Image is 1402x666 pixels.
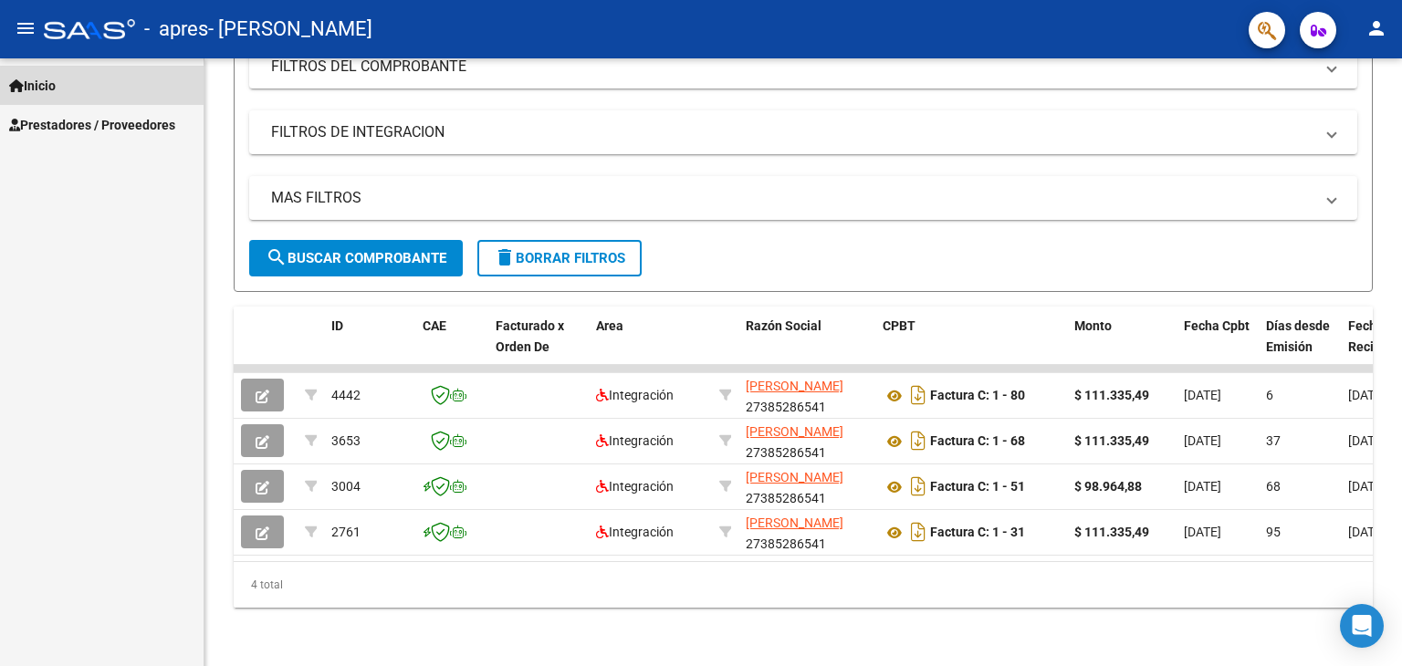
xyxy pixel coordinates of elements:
[738,307,875,387] datatable-header-cell: Razón Social
[746,421,868,460] div: 27385286541
[746,515,843,530] span: [PERSON_NAME]
[1340,604,1384,648] div: Open Intercom Messenger
[271,122,1313,142] mat-panel-title: FILTROS DE INTEGRACION
[596,525,674,539] span: Integración
[249,110,1357,154] mat-expansion-panel-header: FILTROS DE INTEGRACION
[249,240,463,276] button: Buscar Comprobante
[15,17,37,39] mat-icon: menu
[1266,525,1281,539] span: 95
[746,424,843,439] span: [PERSON_NAME]
[746,379,843,393] span: [PERSON_NAME]
[930,526,1025,540] strong: Factura C: 1 - 31
[1348,479,1386,494] span: [DATE]
[496,318,564,354] span: Facturado x Orden De
[596,318,623,333] span: Area
[266,250,446,266] span: Buscar Comprobante
[1266,318,1330,354] span: Días desde Emisión
[1259,307,1341,387] datatable-header-cell: Días desde Emisión
[746,513,868,551] div: 27385286541
[477,240,642,276] button: Borrar Filtros
[144,9,208,49] span: - apres
[423,318,446,333] span: CAE
[1074,388,1149,402] strong: $ 111.335,49
[331,388,361,402] span: 4442
[906,517,930,546] i: Descargar documento
[930,434,1025,449] strong: Factura C: 1 - 68
[906,380,930,410] i: Descargar documento
[415,307,488,387] datatable-header-cell: CAE
[1067,307,1177,387] datatable-header-cell: Monto
[1184,525,1221,539] span: [DATE]
[331,433,361,448] span: 3653
[746,376,868,414] div: 27385286541
[1365,17,1387,39] mat-icon: person
[324,307,415,387] datatable-header-cell: ID
[930,389,1025,403] strong: Factura C: 1 - 80
[1074,525,1149,539] strong: $ 111.335,49
[1184,433,1221,448] span: [DATE]
[746,467,868,505] div: 27385286541
[875,307,1067,387] datatable-header-cell: CPBT
[271,57,1313,77] mat-panel-title: FILTROS DEL COMPROBANTE
[1266,388,1273,402] span: 6
[208,9,372,49] span: - [PERSON_NAME]
[746,470,843,484] span: [PERSON_NAME]
[906,426,930,455] i: Descargar documento
[9,115,175,135] span: Prestadores / Proveedores
[746,318,821,333] span: Razón Social
[331,525,361,539] span: 2761
[1074,318,1112,333] span: Monto
[1348,388,1386,402] span: [DATE]
[1177,307,1259,387] datatable-header-cell: Fecha Cpbt
[9,76,56,96] span: Inicio
[1266,433,1281,448] span: 37
[1348,525,1386,539] span: [DATE]
[249,45,1357,88] mat-expansion-panel-header: FILTROS DEL COMPROBANTE
[1348,433,1386,448] span: [DATE]
[331,479,361,494] span: 3004
[1184,479,1221,494] span: [DATE]
[1348,318,1399,354] span: Fecha Recibido
[930,480,1025,494] strong: Factura C: 1 - 51
[1184,388,1221,402] span: [DATE]
[1074,433,1149,448] strong: $ 111.335,49
[494,246,516,268] mat-icon: delete
[249,176,1357,220] mat-expansion-panel-header: MAS FILTROS
[1184,318,1250,333] span: Fecha Cpbt
[906,472,930,501] i: Descargar documento
[1074,479,1142,494] strong: $ 98.964,88
[1266,479,1281,494] span: 68
[488,307,589,387] datatable-header-cell: Facturado x Orden De
[596,433,674,448] span: Integración
[331,318,343,333] span: ID
[234,562,1373,608] div: 4 total
[494,250,625,266] span: Borrar Filtros
[596,388,674,402] span: Integración
[883,318,915,333] span: CPBT
[271,188,1313,208] mat-panel-title: MAS FILTROS
[266,246,288,268] mat-icon: search
[589,307,712,387] datatable-header-cell: Area
[596,479,674,494] span: Integración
